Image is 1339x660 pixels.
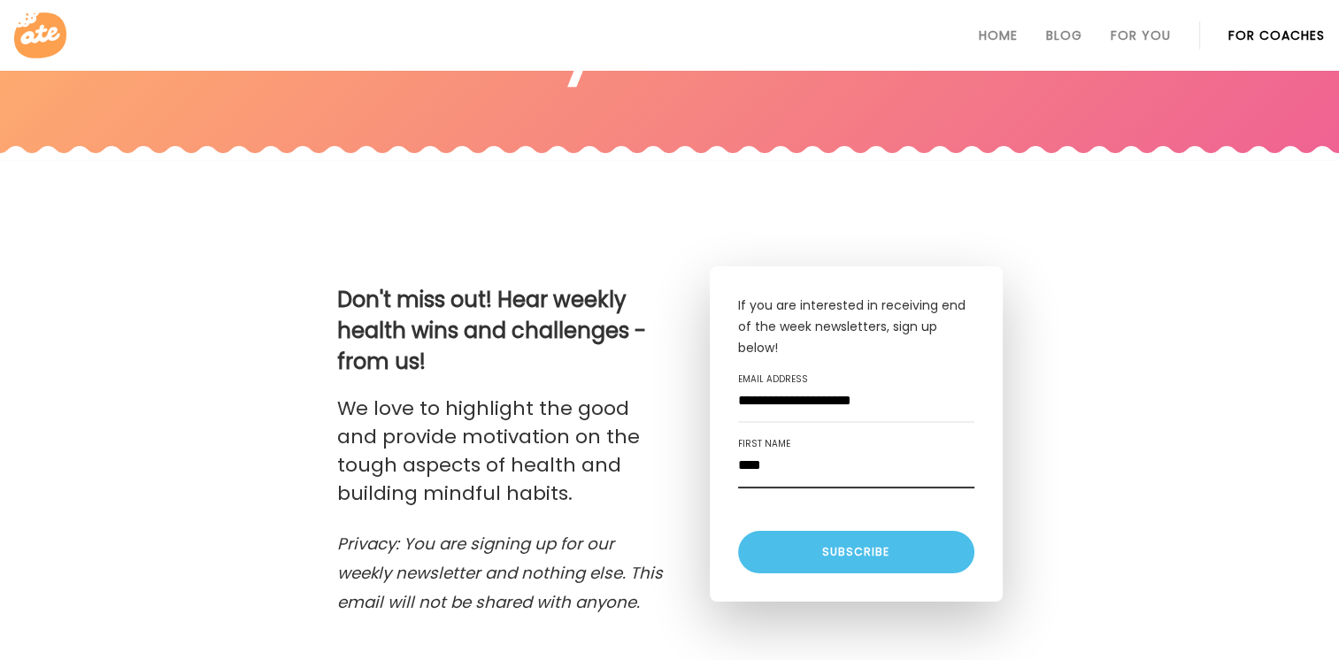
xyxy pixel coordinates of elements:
p: If you are interested in receiving end of the week newsletters, sign up below! [738,295,974,358]
label: First Name [738,437,974,451]
p: We love to highlight the good and provide motivation on the tough aspects of health and building ... [337,395,667,508]
a: Home [979,28,1018,42]
div: Subscribe [738,531,974,573]
a: For You [1111,28,1171,42]
label: Email address [738,372,974,387]
small: Privacy: You are signing up for our weekly newsletter and nothing else. This email will not be sh... [337,533,663,613]
a: For Coaches [1228,28,1325,42]
h1: Don't miss out! Hear weekly health wins and challenges - from us! [337,284,667,377]
a: Blog [1046,28,1082,42]
h1: Weekly Newsletter [350,5,989,80]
